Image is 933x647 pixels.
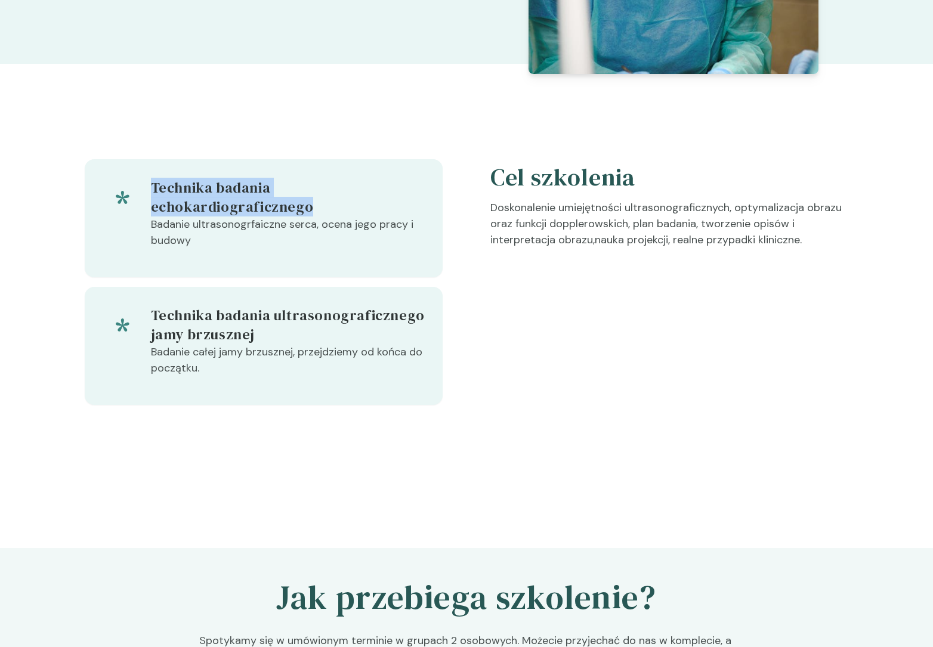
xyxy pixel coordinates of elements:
p: Badanie ultrasonogrfaiczne serca, ocena jego pracy i budowy [151,216,433,258]
p: Badanie całej jamy brzusznej, przejdziemy od końca do początku. [151,344,433,386]
h5: Technika badania echokardiograficznego [151,178,433,216]
p: Doskonalenie umiejętności ultrasonograficznych, optymalizacja obrazu oraz funkcji dopplerowskich,... [490,200,848,258]
h5: Cel szkolenia [490,159,848,195]
h5: Technika badania ultrasonograficznego jamy brzusznej [151,306,433,344]
h2: Jak przebiega szkolenie? [276,577,657,618]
